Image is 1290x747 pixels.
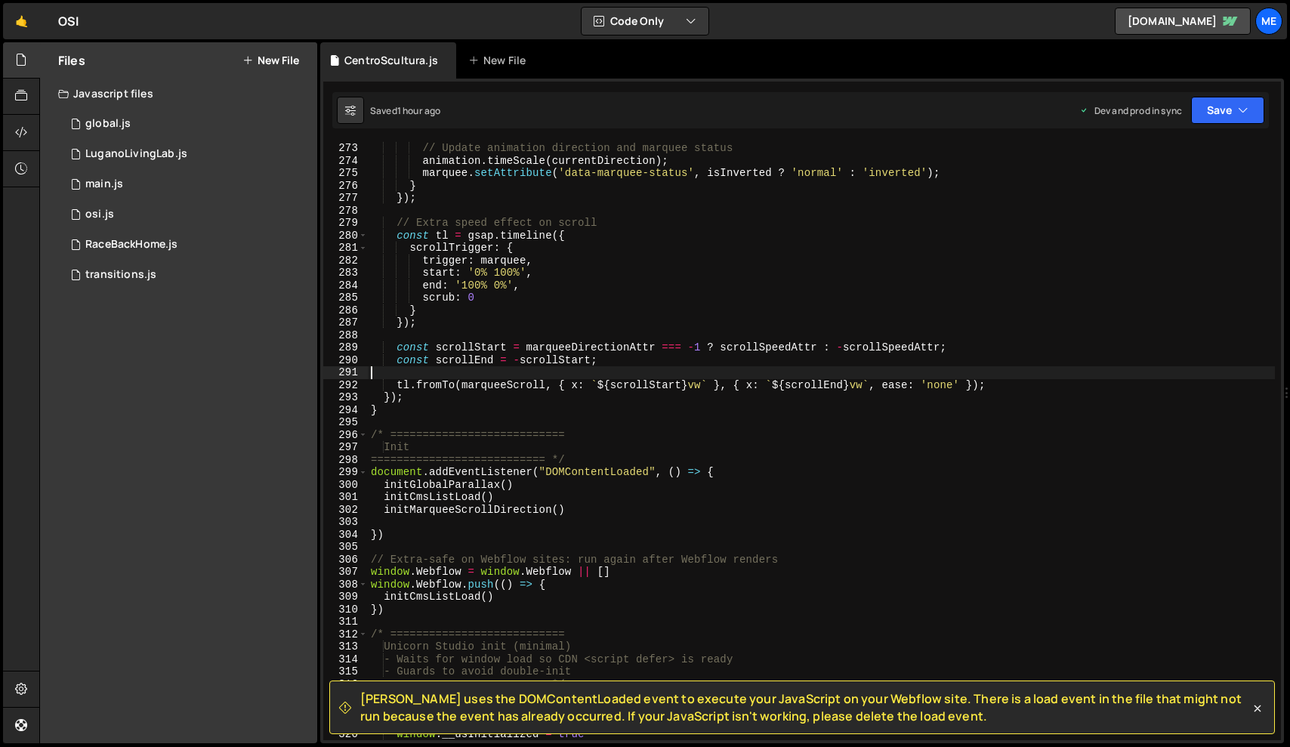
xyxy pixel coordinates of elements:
[85,177,123,191] div: main.js
[85,147,187,161] div: LuganoLivingLab.js
[323,205,368,218] div: 278
[58,139,317,169] div: 13341/42528.js
[582,8,708,35] button: Code Only
[323,366,368,379] div: 291
[323,316,368,329] div: 287
[323,329,368,342] div: 288
[323,391,368,404] div: 293
[242,54,299,66] button: New File
[323,653,368,666] div: 314
[58,169,317,199] div: 13341/38761.js
[85,208,114,221] div: osi.js
[323,566,368,579] div: 307
[323,441,368,454] div: 297
[40,79,317,109] div: Javascript files
[323,541,368,554] div: 305
[323,641,368,653] div: 313
[85,268,156,282] div: transitions.js
[323,242,368,255] div: 281
[323,516,368,529] div: 303
[323,690,368,703] div: 317
[323,267,368,279] div: 283
[58,52,85,69] h2: Files
[323,167,368,180] div: 275
[323,341,368,354] div: 289
[468,53,532,68] div: New File
[323,180,368,193] div: 276
[323,504,368,517] div: 302
[1255,8,1282,35] a: Me
[1079,104,1182,117] div: Dev and prod in sync
[323,591,368,603] div: 309
[323,579,368,591] div: 308
[323,279,368,292] div: 284
[85,117,131,131] div: global.js
[323,715,368,728] div: 319
[323,466,368,479] div: 299
[323,304,368,317] div: 286
[323,665,368,678] div: 315
[3,3,40,39] a: 🤙
[323,479,368,492] div: 300
[323,230,368,242] div: 280
[397,104,441,117] div: 1 hour ago
[360,690,1250,724] span: [PERSON_NAME] uses the DOMContentLoaded event to execute your JavaScript on your Webflow site. Th...
[323,603,368,616] div: 310
[58,230,317,260] div: 13341/42117.js
[323,192,368,205] div: 277
[370,104,440,117] div: Saved
[58,260,317,290] div: 13341/38831.js
[323,217,368,230] div: 279
[323,491,368,504] div: 301
[323,454,368,467] div: 298
[323,554,368,566] div: 306
[323,628,368,641] div: 312
[323,429,368,442] div: 296
[85,238,177,252] div: RaceBackHome.js
[323,529,368,542] div: 304
[58,12,79,30] div: OSI
[323,354,368,367] div: 290
[323,142,368,155] div: 273
[344,53,438,68] div: CentroScultura.js
[323,379,368,392] div: 292
[323,616,368,628] div: 311
[1115,8,1251,35] a: [DOMAIN_NAME]
[323,404,368,417] div: 294
[323,416,368,429] div: 295
[323,255,368,267] div: 282
[1191,97,1264,124] button: Save
[323,728,368,741] div: 320
[58,199,317,230] div: 13341/44702.js
[58,109,317,139] div: 13341/33269.js
[323,292,368,304] div: 285
[323,678,368,691] div: 316
[323,703,368,716] div: 318
[323,155,368,168] div: 274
